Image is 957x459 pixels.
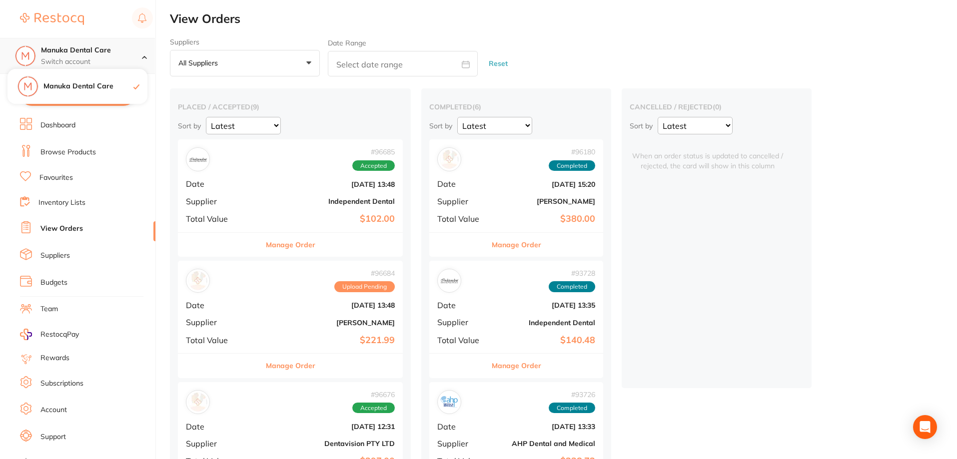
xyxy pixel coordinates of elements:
[188,393,207,412] img: Dentavision PTY LTD
[178,102,403,111] h2: placed / accepted ( 9 )
[437,336,487,345] span: Total Value
[437,214,487,223] span: Total Value
[437,422,487,431] span: Date
[549,269,595,277] span: # 93728
[549,160,595,171] span: Completed
[261,335,395,346] b: $221.99
[495,335,595,346] b: $140.48
[495,197,595,205] b: [PERSON_NAME]
[186,179,253,188] span: Date
[186,214,253,223] span: Total Value
[20,13,84,25] img: Restocq Logo
[328,39,366,47] label: Date Range
[40,379,83,389] a: Subscriptions
[266,354,315,378] button: Manage Order
[549,391,595,399] span: # 93726
[15,46,35,66] img: Manuka Dental Care
[170,12,957,26] h2: View Orders
[40,278,67,288] a: Budgets
[630,121,653,130] p: Sort by
[437,301,487,310] span: Date
[495,214,595,224] b: $380.00
[186,422,253,431] span: Date
[186,318,253,327] span: Supplier
[40,405,67,415] a: Account
[188,150,207,169] img: Independent Dental
[186,336,253,345] span: Total Value
[261,214,395,224] b: $102.00
[495,440,595,448] b: AHP Dental and Medical
[437,179,487,188] span: Date
[188,271,207,290] img: Henry Schein Halas
[440,150,459,169] img: Henry Schein Halas
[170,50,320,77] button: All suppliers
[40,120,75,130] a: Dashboard
[495,301,595,309] b: [DATE] 13:35
[495,180,595,188] b: [DATE] 15:20
[186,301,253,310] span: Date
[495,423,595,431] b: [DATE] 13:33
[178,121,201,130] p: Sort by
[41,45,142,55] h4: Manuka Dental Care
[630,102,804,111] h2: cancelled / rejected ( 0 )
[40,251,70,261] a: Suppliers
[352,403,395,414] span: Accepted
[40,432,66,442] a: Support
[495,319,595,327] b: Independent Dental
[40,353,69,363] a: Rewards
[549,148,595,156] span: # 96180
[178,139,403,257] div: Independent Dental#96685AcceptedDate[DATE] 13:48SupplierIndependent DentalTotal Value$102.00Manag...
[261,197,395,205] b: Independent Dental
[266,233,315,257] button: Manage Order
[334,269,395,277] span: # 96684
[261,180,395,188] b: [DATE] 13:48
[352,391,395,399] span: # 96676
[440,271,459,290] img: Independent Dental
[43,81,133,91] h4: Manuka Dental Care
[39,173,73,183] a: Favourites
[40,330,79,340] span: RestocqPay
[178,58,222,67] p: All suppliers
[20,329,32,340] img: RestocqPay
[186,439,253,448] span: Supplier
[178,261,403,378] div: Henry Schein Halas#96684Upload PendingDate[DATE] 13:48Supplier[PERSON_NAME]Total Value$221.99Mana...
[18,76,38,96] img: Manuka Dental Care
[40,224,83,234] a: View Orders
[492,354,541,378] button: Manage Order
[261,301,395,309] b: [DATE] 13:48
[549,281,595,292] span: Completed
[186,197,253,206] span: Supplier
[549,403,595,414] span: Completed
[261,440,395,448] b: Dentavision PTY LTD
[261,423,395,431] b: [DATE] 12:31
[170,38,320,46] label: Suppliers
[437,197,487,206] span: Supplier
[352,160,395,171] span: Accepted
[20,7,84,30] a: Restocq Logo
[334,281,395,292] span: Upload Pending
[913,415,937,439] div: Open Intercom Messenger
[437,439,487,448] span: Supplier
[40,304,58,314] a: Team
[328,51,478,76] input: Select date range
[429,102,603,111] h2: completed ( 6 )
[630,139,786,171] span: When an order status is updated to cancelled / rejected, the card will show in this column
[261,319,395,327] b: [PERSON_NAME]
[20,329,79,340] a: RestocqPay
[352,148,395,156] span: # 96685
[486,50,511,77] button: Reset
[38,198,85,208] a: Inventory Lists
[41,57,142,67] p: Switch account
[429,121,452,130] p: Sort by
[440,393,459,412] img: AHP Dental and Medical
[492,233,541,257] button: Manage Order
[40,147,96,157] a: Browse Products
[437,318,487,327] span: Supplier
